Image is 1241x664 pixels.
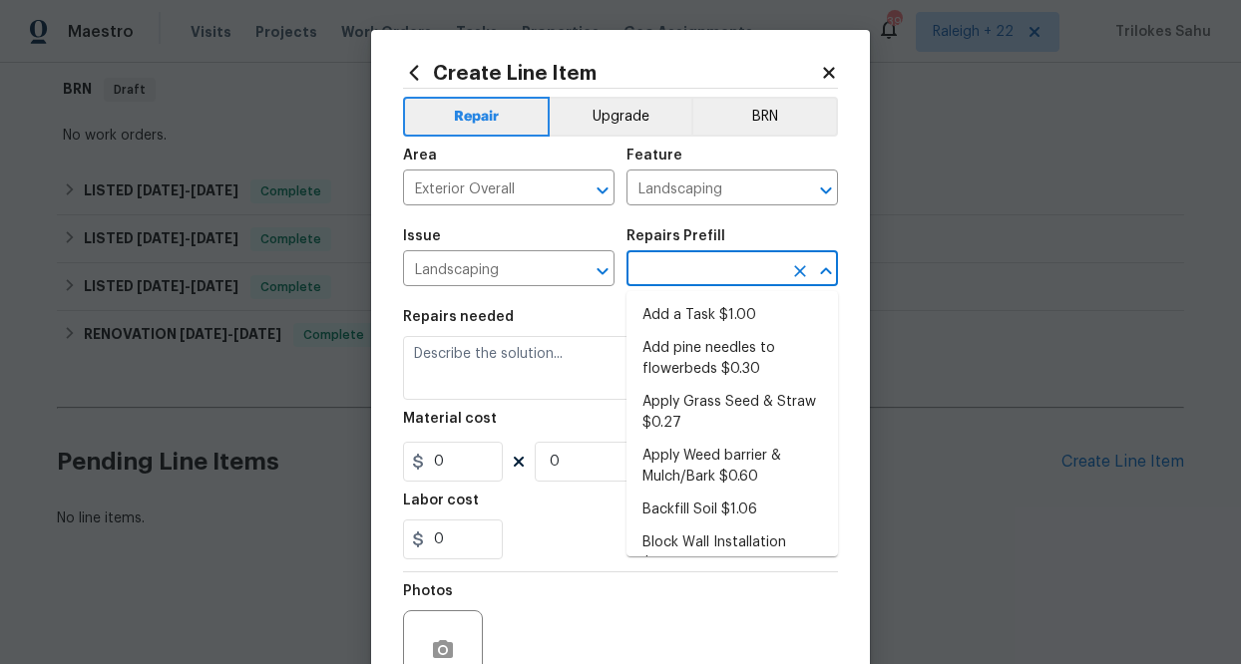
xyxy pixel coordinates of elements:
[626,386,838,440] li: Apply Grass Seed & Straw $0.27
[626,149,682,163] h5: Feature
[403,97,550,137] button: Repair
[812,176,840,204] button: Open
[403,310,514,324] h5: Repairs needed
[589,176,617,204] button: Open
[626,526,838,580] li: Block Wall Installation $17.57
[626,440,838,494] li: Apply Weed barrier & Mulch/Bark $0.60
[786,257,814,285] button: Clear
[403,412,497,426] h5: Material cost
[626,299,838,332] li: Add a Task $1.00
[403,62,820,84] h2: Create Line Item
[550,97,692,137] button: Upgrade
[626,332,838,386] li: Add pine needles to flowerbeds $0.30
[403,229,441,243] h5: Issue
[626,229,725,243] h5: Repairs Prefill
[403,584,453,598] h5: Photos
[626,494,838,526] li: Backfill Soil $1.06
[691,97,838,137] button: BRN
[812,257,840,285] button: Close
[403,149,437,163] h5: Area
[403,494,479,507] h5: Labor cost
[589,257,617,285] button: Open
